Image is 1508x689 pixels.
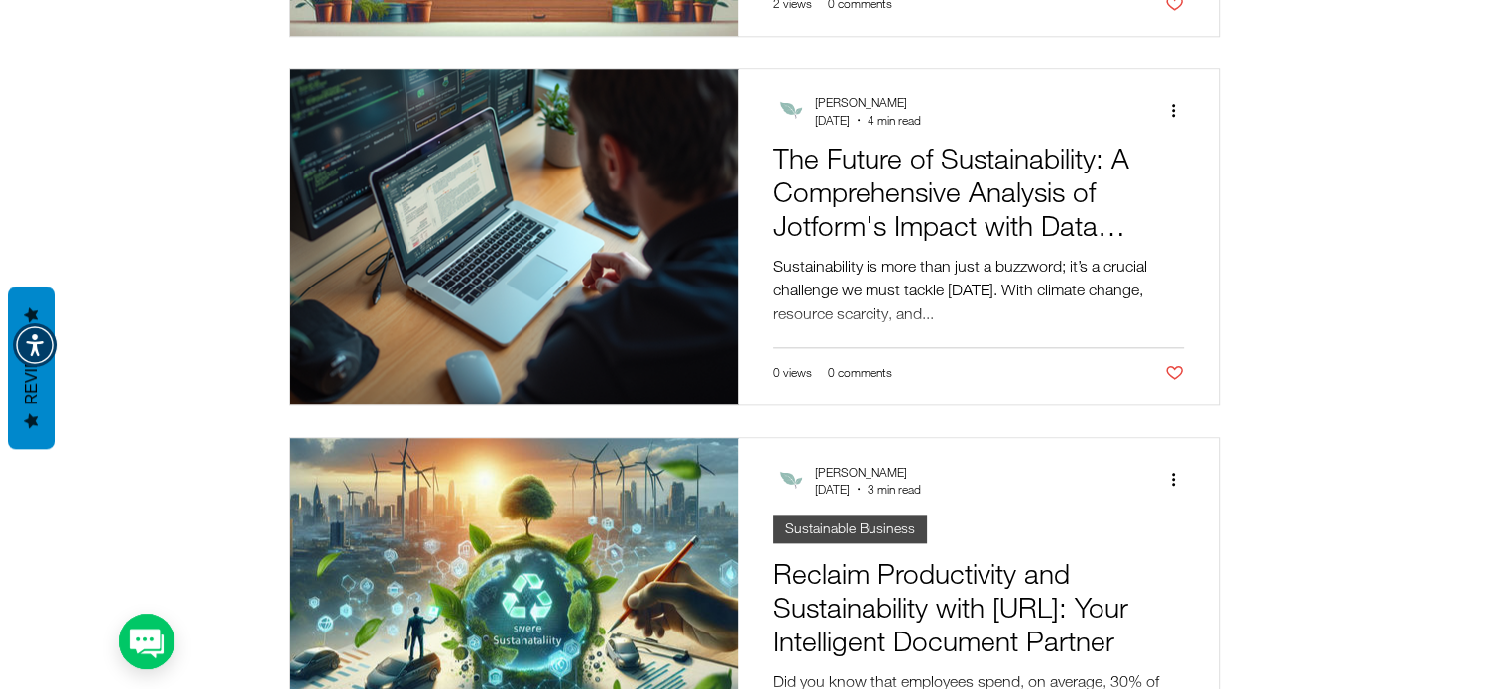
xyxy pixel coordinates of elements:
span: 4 min read [868,112,921,128]
span: Aaron Levin [815,464,907,480]
span: 3 min read [868,481,921,497]
a: Sustainable Business [773,515,927,543]
a: Reclaim Productivity and Sustainability with [URL]: Your Intelligent Document Partner [773,555,1184,669]
iframe: Wix Chat [1141,164,1508,689]
a: [PERSON_NAME] [815,93,921,112]
a: The Future of Sustainability: A Comprehensive Analysis of Jotform's Impact with Data Insights [773,140,1184,254]
h2: The Future of Sustainability: A Comprehensive Analysis of Jotform's Impact with Data Insights [773,141,1184,242]
h2: Reclaim Productivity and Sustainability with [URL]: Your Intelligent Document Partner [773,556,1184,657]
div: Accessibility Menu [13,323,57,367]
span: Aaron Levin [815,94,907,110]
img: Writer: Aaron Levin [773,94,805,126]
img: The Future of Sustainability: A Comprehensive Analysis of Jotform's Impact with Data Insights [289,68,739,406]
span: Jul 7 [815,112,850,128]
span: 0 comments [828,364,892,380]
button: More actions [1169,98,1193,122]
a: [PERSON_NAME] [815,462,921,481]
span: 0 views [773,364,812,380]
span: Jul 4 [815,481,850,497]
div: Sustainability is more than just a buzzword; it’s a crucial challenge we must tackle [DATE]. With... [773,254,1184,325]
img: Writer: Aaron Levin [773,464,805,496]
